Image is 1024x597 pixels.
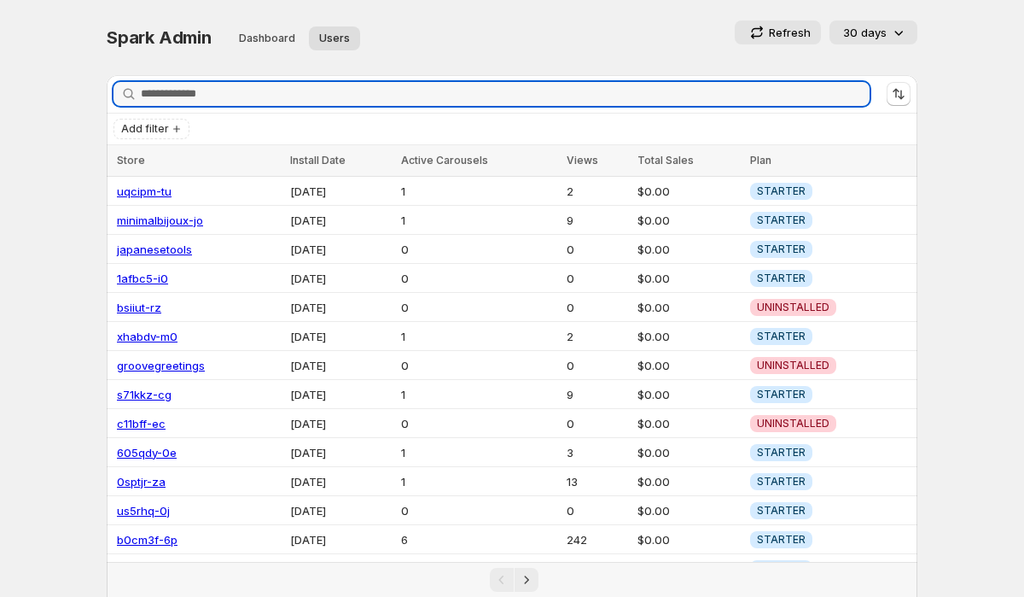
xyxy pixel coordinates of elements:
td: 3 [561,438,632,467]
td: [DATE] [285,351,397,380]
td: 0 [396,351,561,380]
td: [DATE] [285,409,397,438]
td: $0.00 [632,525,745,554]
span: STARTER [757,504,806,518]
a: minimalbijoux-jo [117,214,203,227]
td: [DATE] [285,467,397,496]
span: Add filter [121,122,169,136]
a: xhabdv-m0 [117,330,177,343]
a: b0cm3f-6p [117,533,177,547]
span: STARTER [757,475,806,489]
td: [DATE] [285,554,397,583]
td: 0 [396,496,561,525]
td: 1 [396,322,561,351]
a: 0sptjr-za [117,475,166,489]
td: $0.00 [632,554,745,583]
td: [DATE] [285,235,397,264]
nav: Pagination [107,562,917,597]
td: $0.00 [632,496,745,525]
td: 242 [561,525,632,554]
button: User management [309,26,360,50]
a: uqcipm-tu [117,184,172,198]
td: [DATE] [285,206,397,235]
a: 605qdy-0e [117,446,177,459]
td: 0 [561,293,632,322]
td: 0 [561,264,632,293]
td: [DATE] [285,177,397,206]
td: $0.00 [632,438,745,467]
button: Add filter [113,119,189,139]
span: Users [319,32,350,45]
span: Spark Admin [107,27,212,48]
td: 9 [561,380,632,409]
td: $0.00 [632,177,745,206]
td: [DATE] [285,264,397,293]
span: STARTER [757,533,806,547]
td: 6 [396,525,561,554]
span: Store [117,154,145,167]
span: STARTER [757,214,806,227]
span: Active Carousels [401,154,488,167]
td: 0 [396,264,561,293]
span: Dashboard [239,32,295,45]
span: STARTER [757,330,806,343]
a: us5rhq-0j [117,504,170,518]
td: 1 [396,177,561,206]
td: [DATE] [285,293,397,322]
button: Dashboard overview [229,26,305,50]
span: STARTER [757,184,806,198]
a: bsiiut-rz [117,301,161,314]
span: Plan [750,154,771,167]
button: Next [515,568,538,592]
td: $0.00 [632,409,745,438]
span: Views [567,154,598,167]
td: $0.00 [632,206,745,235]
a: groovegreetings [117,359,205,372]
span: UNINSTALLED [757,301,829,314]
td: 0 [396,409,561,438]
a: c11bff-ec [117,417,166,430]
td: 2 [561,177,632,206]
td: 1 [396,380,561,409]
td: $0.00 [632,293,745,322]
span: UNINSTALLED [757,417,829,430]
td: [DATE] [285,496,397,525]
td: 1 [396,467,561,496]
button: 30 days [829,20,917,44]
td: $0.00 [632,380,745,409]
td: [DATE] [285,525,397,554]
td: 13 [561,467,632,496]
td: 0 [561,351,632,380]
button: Refresh [735,20,821,44]
span: STARTER [757,446,806,459]
td: [DATE] [285,322,397,351]
td: $0.00 [632,467,745,496]
td: 1 [396,438,561,467]
td: 0 [561,496,632,525]
span: Total Sales [637,154,694,167]
td: $0.00 [632,264,745,293]
td: $0.00 [632,235,745,264]
p: 30 days [843,24,887,41]
span: STARTER [757,388,806,401]
a: s71kkz-cg [117,388,172,401]
p: Refresh [769,24,811,41]
td: 0 [561,235,632,264]
span: UNINSTALLED [757,359,829,372]
span: STARTER [757,272,806,285]
td: 2 [561,322,632,351]
span: Install Date [290,154,346,167]
td: [DATE] [285,380,397,409]
td: 0 [396,293,561,322]
td: 9 [561,206,632,235]
td: 62 [561,554,632,583]
a: 1afbc5-i0 [117,272,168,285]
td: $0.00 [632,322,745,351]
td: 1 [396,206,561,235]
span: STARTER [757,243,806,256]
td: 3 [396,554,561,583]
a: japanesetools [117,243,192,256]
button: Sort the results [887,82,911,106]
td: $0.00 [632,351,745,380]
td: [DATE] [285,438,397,467]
